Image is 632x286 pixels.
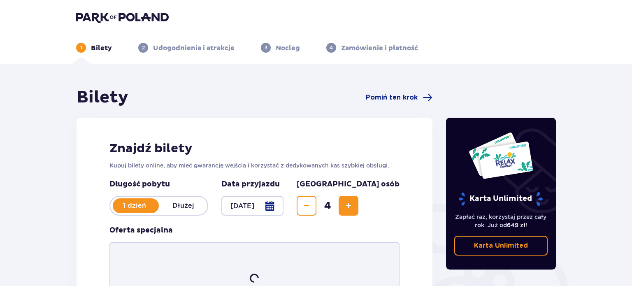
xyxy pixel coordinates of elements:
div: 3Nocleg [261,43,300,53]
img: loader [247,271,262,286]
p: Dłużej [159,201,207,210]
span: 4 [318,200,337,212]
p: Bilety [91,44,112,53]
p: [GEOGRAPHIC_DATA] osób [297,179,400,189]
img: Park of Poland logo [76,12,169,23]
p: Zapłać raz, korzystaj przez cały rok. Już od ! [454,213,548,229]
p: Zamówienie i płatność [341,44,418,53]
img: Dwie karty całoroczne do Suntago z napisem 'UNLIMITED RELAX', na białym tle z tropikalnymi liśćmi... [468,132,534,179]
button: Zmniejsz [297,196,316,216]
span: Pomiń ten krok [366,93,418,102]
div: 4Zamówienie i płatność [326,43,418,53]
p: 1 [80,44,82,51]
p: Nocleg [276,44,300,53]
p: Karta Unlimited [458,192,544,206]
p: 4 [330,44,333,51]
p: 2 [142,44,145,51]
div: 1Bilety [76,43,112,53]
p: Długość pobytu [109,179,208,189]
p: 1 dzień [110,201,159,210]
h2: Znajdź bilety [109,141,400,156]
h3: Oferta specjalna [109,226,173,235]
p: Data przyjazdu [221,179,280,189]
h1: Bilety [77,87,128,108]
a: Pomiń ten krok [366,93,432,102]
p: Udogodnienia i atrakcje [153,44,235,53]
div: 2Udogodnienia i atrakcje [138,43,235,53]
p: Kupuj bilety online, aby mieć gwarancję wejścia i korzystać z dedykowanych kas szybkiej obsługi. [109,161,400,170]
span: 649 zł [507,222,525,228]
a: Karta Unlimited [454,236,548,256]
p: Karta Unlimited [474,241,528,250]
button: Zwiększ [339,196,358,216]
p: 3 [265,44,267,51]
